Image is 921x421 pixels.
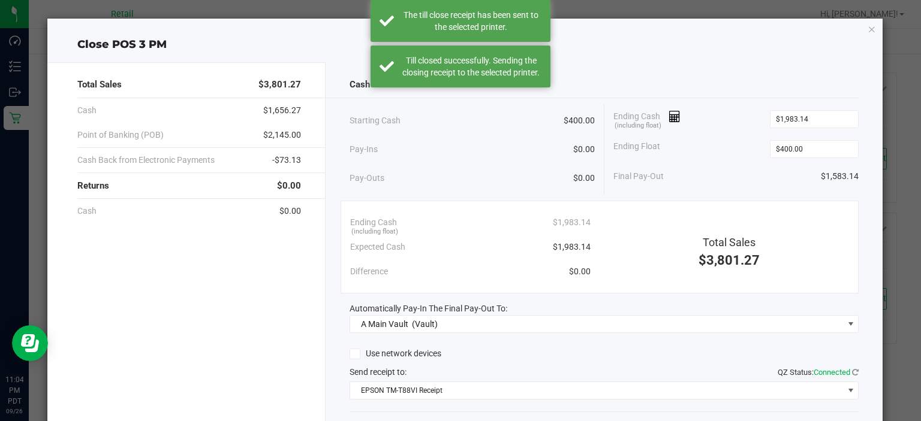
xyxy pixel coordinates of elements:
[613,110,681,128] span: Ending Cash
[573,172,595,184] span: $0.00
[351,227,398,237] span: (including float)
[350,265,388,278] span: Difference
[77,129,164,141] span: Point of Banking (POB)
[569,265,591,278] span: $0.00
[814,368,850,377] span: Connected
[350,304,507,313] span: Automatically Pay-In The Final Pay-Out To:
[277,179,301,193] span: $0.00
[401,9,541,33] div: The till close receipt has been sent to the selected printer.
[77,78,122,92] span: Total Sales
[350,78,370,92] span: Cash
[350,382,843,399] span: EPSON TM-T88VI Receipt
[699,253,760,268] span: $3,801.27
[77,173,302,199] div: Returns
[553,216,591,229] span: $1,983.14
[77,104,97,117] span: Cash
[553,241,591,253] span: $1,983.14
[350,216,397,229] span: Ending Cash
[47,37,883,53] div: Close POS 3 PM
[401,54,541,78] div: Till closed successfully. Sending the closing receipt to the selected printer.
[272,154,301,166] span: -$73.13
[263,104,301,117] span: $1,656.27
[263,129,301,141] span: $2,145.00
[361,319,408,329] span: A Main Vault
[350,114,401,127] span: Starting Cash
[258,78,301,92] span: $3,801.27
[350,347,441,360] label: Use network devices
[77,205,97,217] span: Cash
[279,205,301,217] span: $0.00
[778,368,859,377] span: QZ Status:
[564,114,595,127] span: $400.00
[821,170,859,183] span: $1,583.14
[350,241,405,253] span: Expected Cash
[615,121,661,131] span: (including float)
[613,140,660,158] span: Ending Float
[77,154,215,166] span: Cash Back from Electronic Payments
[350,172,384,184] span: Pay-Outs
[350,143,378,156] span: Pay-Ins
[350,367,407,377] span: Send receipt to:
[613,170,664,183] span: Final Pay-Out
[12,325,48,361] iframe: Resource center
[703,236,756,249] span: Total Sales
[573,143,595,156] span: $0.00
[412,319,438,329] span: (Vault)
